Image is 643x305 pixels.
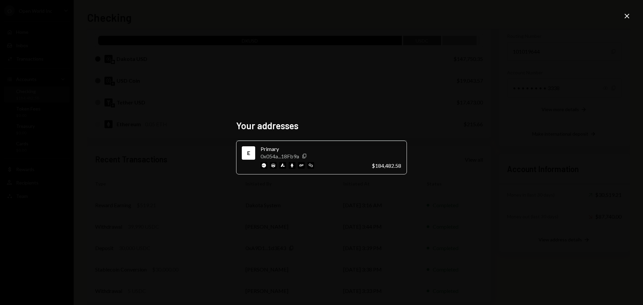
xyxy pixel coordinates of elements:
[243,148,254,158] div: Ethereum
[270,162,277,169] img: arbitrum-mainnet
[236,119,407,132] h2: Your addresses
[261,162,267,169] img: base-mainnet
[372,162,401,169] div: $184,482.58
[307,162,314,169] img: polygon-mainnet
[279,162,286,169] img: avalanche-mainnet
[261,153,299,159] div: 0x054a...18Fb9a
[261,145,366,153] div: Primary
[298,162,305,169] img: optimism-mainnet
[289,162,295,169] img: ethereum-mainnet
